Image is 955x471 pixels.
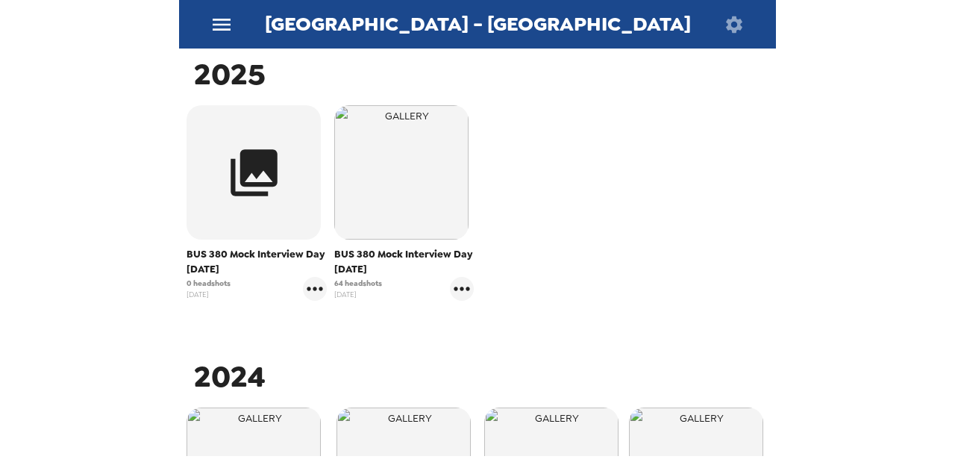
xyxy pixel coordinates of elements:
[334,278,382,289] span: 64 headshots
[187,289,231,300] span: [DATE]
[334,247,475,277] span: BUS 380 Mock Interview Day [DATE]
[194,357,266,396] span: 2024
[334,105,469,240] img: gallery
[194,54,266,94] span: 2025
[265,14,691,34] span: [GEOGRAPHIC_DATA] - [GEOGRAPHIC_DATA]
[334,289,382,300] span: [DATE]
[450,277,474,301] button: gallery menu
[187,247,327,277] span: BUS 380 Mock Interview Day [DATE]
[187,278,231,289] span: 0 headshots
[303,277,327,301] button: gallery menu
